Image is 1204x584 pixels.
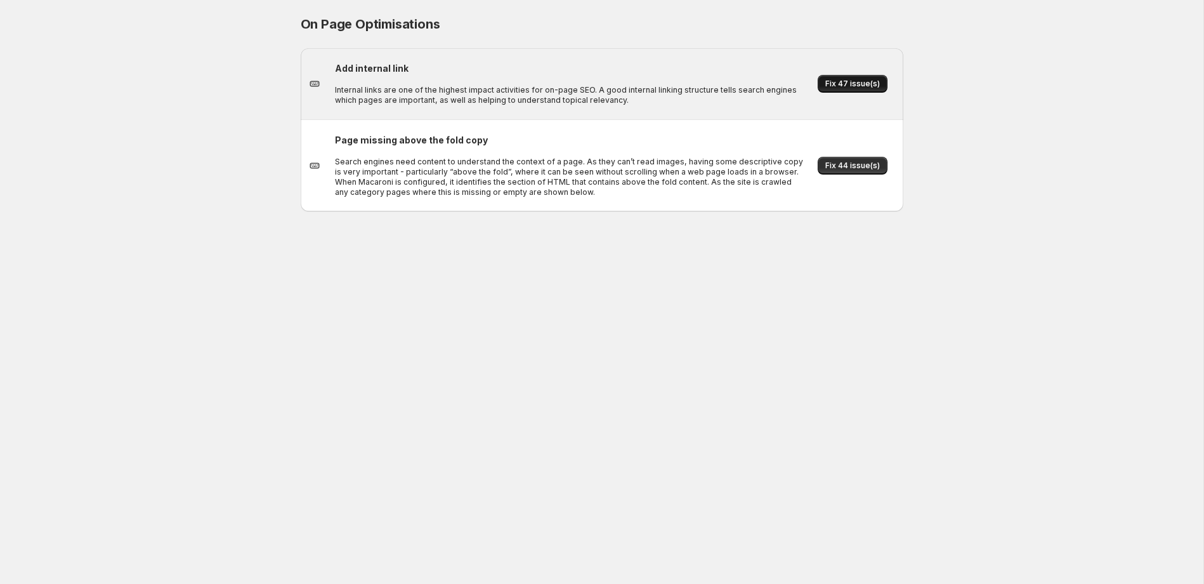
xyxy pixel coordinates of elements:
h2: Page missing above the fold copy [335,134,488,147]
p: Internal links are one of the highest impact activities for on-page SEO. A good internal linking ... [335,85,806,105]
p: Search engines need content to understand the context of a page. As they can’t read images, havin... [335,157,806,197]
button: Fix 44 issue(s) [818,157,887,175]
span: On Page Optimisations [301,17,440,32]
span: Fix 44 issue(s) [825,161,880,171]
button: Fix 47 issue(s) [818,75,887,93]
span: Fix 47 issue(s) [825,79,880,89]
h2: Add internal link [335,62,409,75]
